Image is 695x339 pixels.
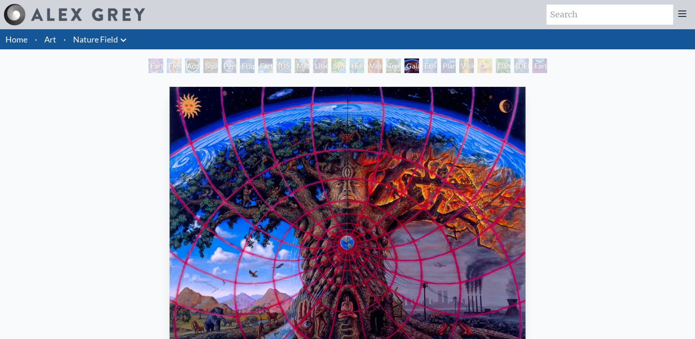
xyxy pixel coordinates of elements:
input: Search [546,5,673,25]
div: Person Planet [222,58,236,73]
div: Flesh of the Gods [167,58,181,73]
div: Eco-Atlas [423,58,437,73]
div: Gaia [404,58,419,73]
div: Earthmind [532,58,547,73]
li: · [60,29,69,49]
div: Eclipse [240,58,255,73]
div: Cannabis Mudra [477,58,492,73]
div: Squirrel [203,58,218,73]
div: Symbiosis: Gall Wasp & Oak Tree [331,58,346,73]
a: Nature Field [73,33,118,46]
li: · [31,29,41,49]
div: Humming Bird [350,58,364,73]
div: Earth Witness [149,58,163,73]
div: Acorn Dream [185,58,200,73]
div: Vajra Horse [368,58,382,73]
div: Dance of Cannabia [496,58,510,73]
div: Planetary Prayers [441,58,456,73]
div: Tree & Person [386,58,401,73]
div: [US_STATE] Song [276,58,291,73]
div: Lilacs [313,58,328,73]
div: Vision Tree [459,58,474,73]
div: Metamorphosis [295,58,309,73]
a: Home [5,34,27,44]
div: Earth Energies [258,58,273,73]
a: Art [44,33,56,46]
div: [DEMOGRAPHIC_DATA] in the Ocean of Awareness [514,58,529,73]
